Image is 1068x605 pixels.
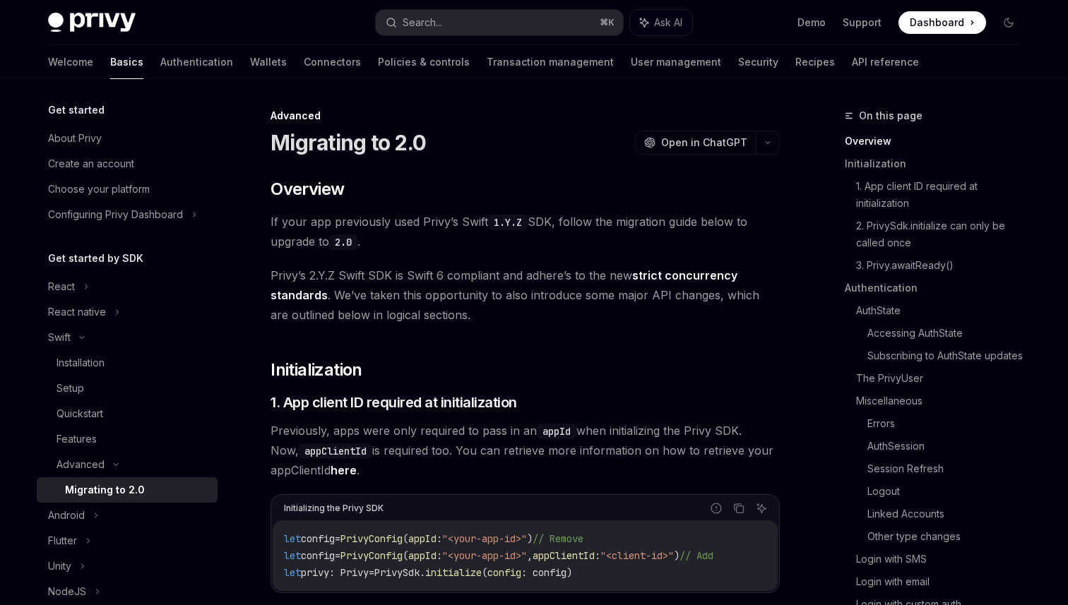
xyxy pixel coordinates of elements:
[271,359,362,381] span: Initialization
[527,532,533,545] span: )
[65,481,145,498] div: Migrating to 2.0
[335,549,340,562] span: =
[898,11,986,34] a: Dashboard
[374,566,425,579] span: PrivySdk.
[600,549,674,562] span: "<client-id>"
[37,426,218,452] a: Features
[284,499,384,517] div: Initializing the Privy SDK
[284,532,301,545] span: let
[845,277,1031,299] a: Authentication
[527,549,533,562] span: ,
[335,532,340,545] span: =
[403,549,408,562] span: (
[867,435,1031,457] a: AuthSession
[843,16,882,30] a: Support
[37,151,218,176] a: Create an account
[867,412,1031,435] a: Errors
[910,16,964,30] span: Dashboard
[48,206,183,223] div: Configuring Privy Dashboard
[867,457,1031,480] a: Session Refresh
[250,45,287,79] a: Wallets
[867,480,1031,503] a: Logout
[378,45,470,79] a: Policies & controls
[57,431,97,448] div: Features
[48,45,93,79] a: Welcome
[856,390,1031,412] a: Miscellaneous
[533,549,595,562] span: appClientId
[284,549,301,562] span: let
[284,566,301,579] span: let
[48,278,75,295] div: React
[48,130,102,147] div: About Privy
[48,250,143,267] h5: Get started by SDK
[738,45,778,79] a: Security
[301,566,369,579] span: privy: Privy
[37,401,218,426] a: Quickstart
[795,45,835,79] a: Recipes
[867,503,1031,525] a: Linked Accounts
[630,10,692,35] button: Ask AI
[856,254,1031,277] a: 3. Privy.awaitReady()
[482,566,487,579] span: (
[521,566,572,579] span: : config)
[442,549,527,562] span: "<your-app-id>"
[57,405,103,422] div: Quickstart
[408,549,437,562] span: appId
[680,549,713,562] span: // Add
[537,424,576,439] code: appId
[271,212,780,251] span: If your app previously used Privy’s Swift SDK, follow the migration guide below to upgrade to .
[376,10,623,35] button: Search...⌘K
[852,45,919,79] a: API reference
[340,549,403,562] span: PrivyConfig
[859,107,922,124] span: On this page
[403,532,408,545] span: (
[160,45,233,79] a: Authentication
[37,126,218,151] a: About Privy
[301,549,335,562] span: config
[867,322,1031,345] a: Accessing AuthState
[856,548,1031,570] a: Login with SMS
[661,136,747,150] span: Open in ChatGPT
[304,45,361,79] a: Connectors
[487,45,614,79] a: Transaction management
[488,215,528,230] code: 1.Y.Z
[271,421,780,480] span: Previously, apps were only required to pass in an when initializing the Privy SDK. Now, is requir...
[57,354,105,371] div: Installation
[110,45,143,79] a: Basics
[369,566,374,579] span: =
[301,532,335,545] span: config
[487,566,521,579] span: config
[856,367,1031,390] a: The PrivyUser
[271,109,780,123] div: Advanced
[437,549,442,562] span: :
[329,234,357,250] code: 2.0
[48,532,77,549] div: Flutter
[37,376,218,401] a: Setup
[752,499,771,517] button: Ask AI
[271,130,426,155] h1: Migrating to 2.0
[271,265,780,325] span: Privy’s 2.Y.Z Swift SDK is Swift 6 compliant and adhere’s to the new . We’ve taken this opportuni...
[57,380,84,397] div: Setup
[856,299,1031,322] a: AuthState
[331,463,357,478] a: here
[48,507,85,524] div: Android
[654,16,682,30] span: Ask AI
[631,45,721,79] a: User management
[997,11,1020,34] button: Toggle dark mode
[299,443,372,459] code: appClientId
[37,477,218,503] a: Migrating to 2.0
[856,175,1031,215] a: 1. App client ID required at initialization
[635,131,756,155] button: Open in ChatGPT
[408,532,437,545] span: appId
[48,583,86,600] div: NodeJS
[867,345,1031,367] a: Subscribing to AuthState updates
[856,570,1031,593] a: Login with email
[867,525,1031,548] a: Other type changes
[48,155,134,172] div: Create an account
[37,350,218,376] a: Installation
[48,181,150,198] div: Choose your platform
[437,532,442,545] span: :
[403,14,442,31] div: Search...
[271,393,517,412] span: 1. App client ID required at initialization
[845,130,1031,152] a: Overview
